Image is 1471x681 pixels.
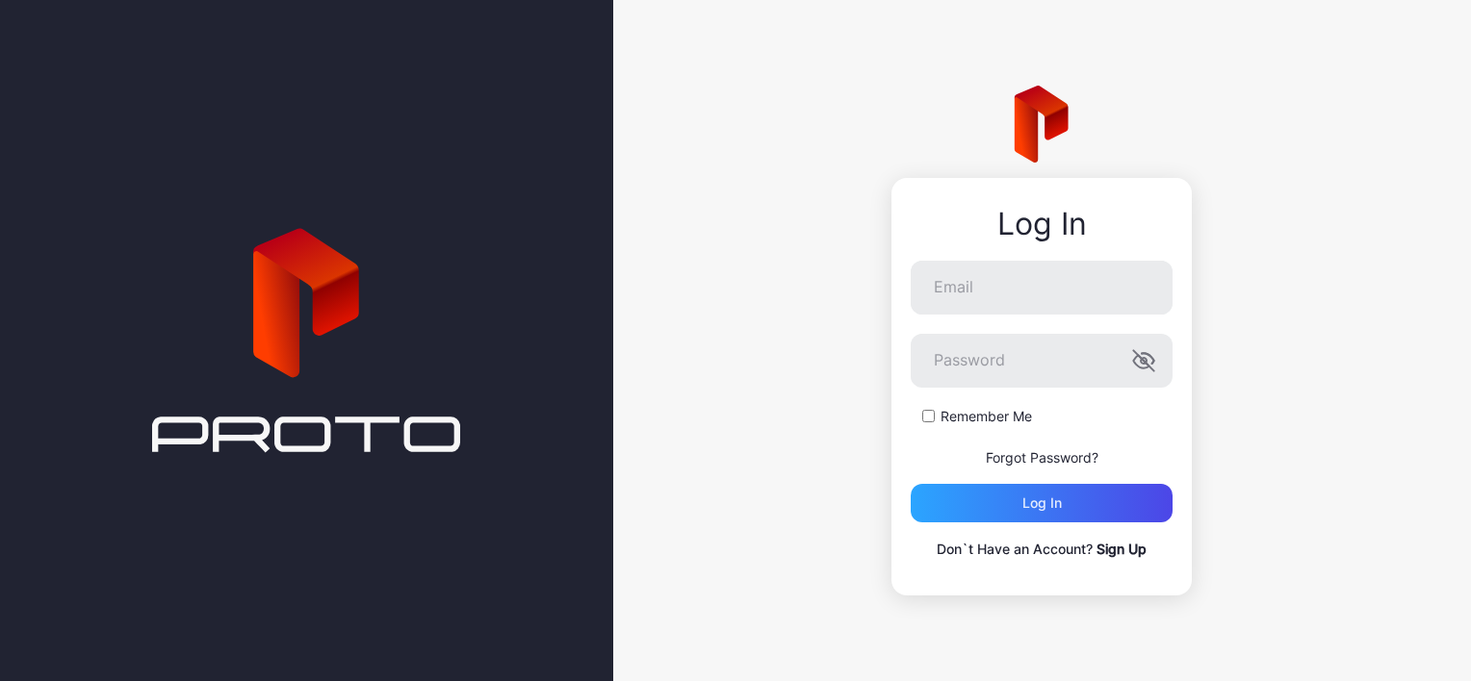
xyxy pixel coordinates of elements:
a: Forgot Password? [986,449,1098,466]
label: Remember Me [941,407,1032,426]
button: Log in [911,484,1173,522]
button: Password [1132,349,1155,372]
a: Sign Up [1097,541,1147,557]
input: Email [911,261,1173,315]
div: Log In [911,207,1173,241]
p: Don`t Have an Account? [911,538,1173,561]
div: Log in [1022,495,1062,511]
input: Password [911,334,1173,388]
